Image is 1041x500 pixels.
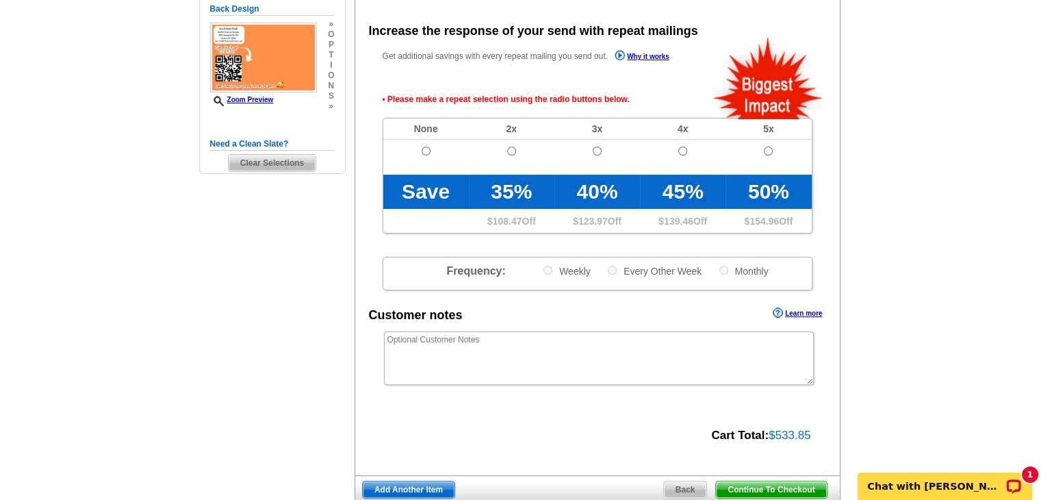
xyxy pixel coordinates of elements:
[210,3,335,16] h5: Back Design
[328,40,334,50] span: p
[383,175,469,209] td: Save
[725,175,811,209] td: 50%
[328,91,334,101] span: s
[369,22,698,40] div: Increase the response of your send with repeat mailings
[725,209,811,233] td: $ Off
[664,482,707,498] span: Back
[328,50,334,60] span: t
[469,209,554,233] td: $ Off
[663,481,708,499] a: Back
[711,429,769,442] strong: Cart Total:
[229,155,316,171] span: Clear Selections
[718,264,769,277] label: Monthly
[542,264,591,277] label: Weekly
[554,175,640,209] td: 40%
[615,50,669,64] a: Why it works
[328,81,334,91] span: n
[493,216,522,227] span: 108.47
[383,118,469,140] td: None
[328,60,334,71] span: i
[362,481,455,499] a: Add Another Item
[769,429,810,442] span: $533.85
[712,35,825,119] img: biggestImpact.png
[773,308,822,318] a: Learn more
[328,101,334,112] span: »
[608,266,617,275] input: Every Other Week
[210,23,317,93] img: small-thumb.jpg
[469,118,554,140] td: 2x
[363,482,454,498] span: Add Another Item
[664,216,693,227] span: 139.46
[328,19,334,29] span: »
[578,216,608,227] span: 123.97
[719,266,728,275] input: Monthly
[328,71,334,81] span: o
[210,138,335,151] h5: Need a Clean Slate?
[210,96,274,103] a: Zoom Preview
[749,216,779,227] span: 154.96
[543,266,552,275] input: Weekly
[369,306,463,325] div: Customer notes
[554,209,640,233] td: $ Off
[446,265,505,277] span: Frequency:
[383,81,812,118] span: • Please make a repeat selection using the radio buttons below.
[849,457,1041,500] iframe: LiveChat chat widget
[328,29,334,40] span: o
[725,118,811,140] td: 5x
[640,209,725,233] td: $ Off
[716,482,826,498] span: Continue To Checkout
[383,49,699,64] p: Get additional savings with every repeat mailing you send out.
[640,175,725,209] td: 45%
[554,118,640,140] td: 3x
[640,118,725,140] td: 4x
[469,175,554,209] td: 35%
[606,264,702,277] label: Every Other Week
